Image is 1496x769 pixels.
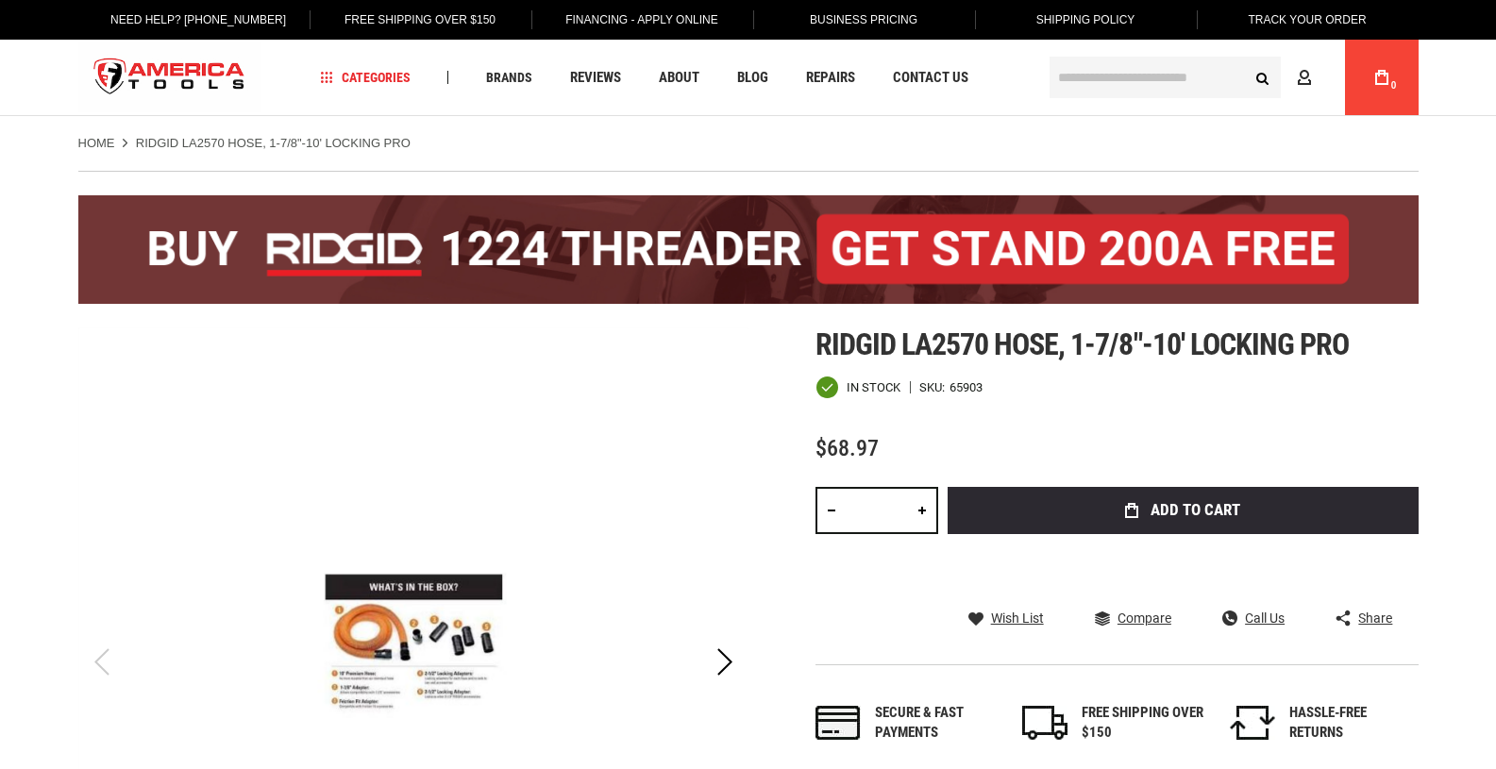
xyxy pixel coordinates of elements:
span: Repairs [806,71,855,85]
strong: RIDGID LA2570 HOSE, 1-7/8"-10' LOCKING PRO [136,136,411,150]
span: Wish List [991,611,1044,625]
span: Brands [486,71,532,84]
span: Contact Us [893,71,968,85]
span: Reviews [570,71,621,85]
span: About [659,71,699,85]
a: Blog [729,65,777,91]
span: Share [1358,611,1392,625]
strong: SKU [919,381,950,393]
div: Secure & fast payments [875,703,998,744]
a: Wish List [968,610,1044,627]
a: Repairs [798,65,864,91]
div: FREE SHIPPING OVER $150 [1082,703,1204,744]
span: Blog [737,71,768,85]
a: Compare [1095,610,1171,627]
span: Categories [320,71,411,84]
span: Shipping Policy [1036,13,1135,26]
iframe: Secure express checkout frame [944,540,1422,594]
a: Categories [311,65,419,91]
div: 65903 [950,381,983,393]
a: store logo [78,42,261,113]
a: 0 [1364,40,1400,115]
img: returns [1230,706,1275,740]
span: Ridgid la2570 hose, 1-7/8"-10' locking pro [815,326,1350,362]
a: Brands [478,65,541,91]
img: America Tools [78,42,261,113]
div: Availability [815,376,900,399]
span: In stock [847,381,900,393]
a: Contact Us [884,65,977,91]
a: Home [78,135,115,152]
a: Reviews [562,65,630,91]
img: BOGO: Buy the RIDGID® 1224 Threader (26092), get the 92467 200A Stand FREE! [78,195,1419,304]
div: HASSLE-FREE RETURNS [1289,703,1412,744]
button: Add to Cart [948,487,1419,534]
a: Call Us [1222,610,1285,627]
a: About [650,65,708,91]
img: payments [815,706,861,740]
button: Search [1245,59,1281,95]
img: shipping [1022,706,1067,740]
span: Add to Cart [1151,502,1240,518]
span: Call Us [1245,611,1285,625]
span: Compare [1118,611,1171,625]
span: $68.97 [815,435,879,461]
span: 0 [1391,80,1397,91]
